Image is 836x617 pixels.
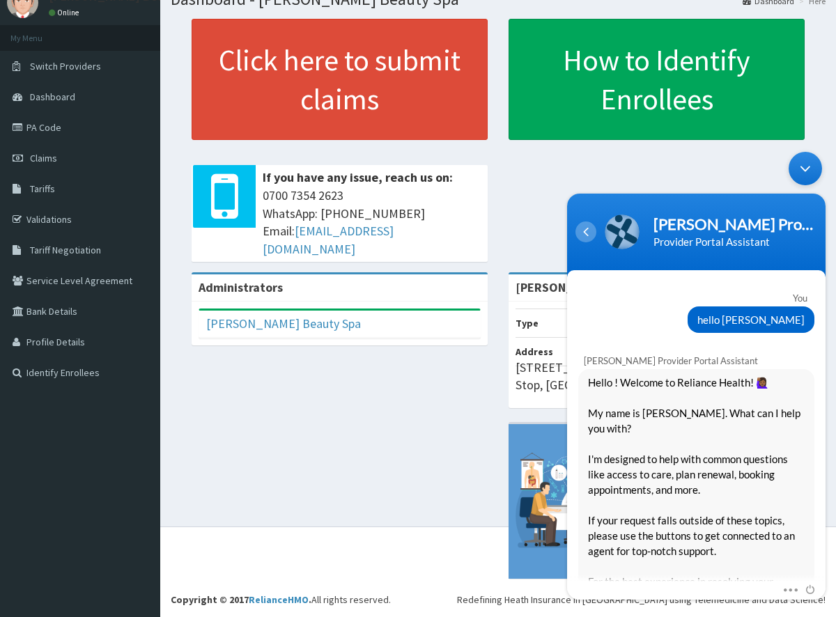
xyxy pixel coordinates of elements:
[49,8,82,17] a: Online
[263,187,481,258] span: 0700 7354 2623 WhatsApp: [PHONE_NUMBER] Email:
[30,182,55,195] span: Tariffs
[516,345,553,358] b: Address
[160,526,836,617] footer: All rights reserved.
[30,60,101,72] span: Switch Providers
[192,19,488,140] a: Click here to submit claims
[263,169,453,185] b: If you have any issue, reach us on:
[249,593,309,606] a: RelianceHMO
[509,424,805,579] img: provider-team-banner.png
[206,315,361,331] a: [PERSON_NAME] Beauty Spa
[28,230,245,506] span: Hello ! Welcome to Reliance Health! 🙋🏾‍♀️ My name is [PERSON_NAME]. What can I help you with? I'm...
[199,279,283,295] b: Administrators
[457,593,826,607] div: Redefining Heath Insurance in [GEOGRAPHIC_DATA] using Telemedicine and Data Science!
[171,593,311,606] strong: Copyright © 2017 .
[516,279,676,295] strong: [PERSON_NAME] Beauty Spa
[516,317,539,329] b: Type
[560,145,833,607] iframe: SalesIQ Chatwindow
[516,359,798,394] p: [STREET_ADDRESS][PERSON_NAME], Nitel Bus Stop, [GEOGRAPHIC_DATA], [GEOGRAPHIC_DATA] .
[30,91,75,103] span: Dashboard
[30,244,101,256] span: Tariff Negotiation
[18,224,254,511] div: 7:50 AM
[239,437,254,449] span: End chat
[263,223,394,257] a: [EMAIL_ADDRESS][DOMAIN_NAME]
[509,19,805,140] a: How to Identify Enrollees
[222,437,232,449] span: More actions
[30,152,57,164] span: Claims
